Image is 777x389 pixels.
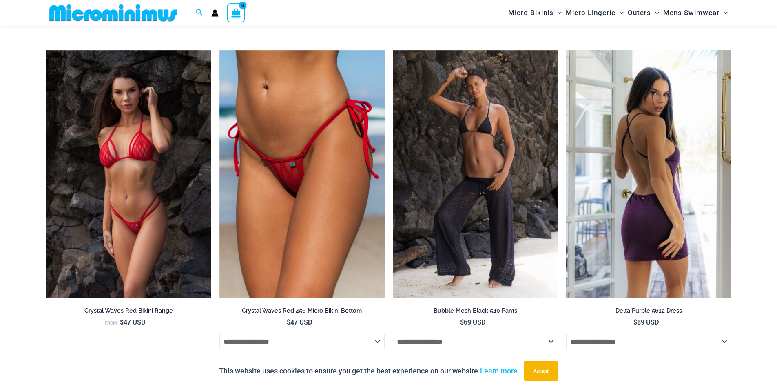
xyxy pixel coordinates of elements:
[663,2,719,23] span: Mens Swimwear
[196,8,203,18] a: Search icon link
[460,318,464,326] span: $
[651,2,659,23] span: Menu Toggle
[287,318,290,326] span: $
[46,50,211,298] img: Crystal Waves 305 Tri Top 4149 Thong 02
[46,50,211,298] a: Crystal Waves 305 Tri Top 4149 Thong 02Crystal Waves 305 Tri Top 4149 Thong 01Crystal Waves 305 T...
[564,2,626,23] a: Micro LingerieMenu ToggleMenu Toggle
[393,50,558,298] a: Bubble Mesh Black 540 Pants 01Bubble Mesh Black 540 Pants 03Bubble Mesh Black 540 Pants 03
[393,50,558,298] img: Bubble Mesh Black 540 Pants 01
[524,361,558,381] button: Accept
[219,50,385,298] a: Crystal Waves 456 Bottom 02Crystal Waves 456 Bottom 01Crystal Waves 456 Bottom 01
[219,307,385,318] a: Crystal Waves Red 456 Micro Bikini Bottom
[661,2,730,23] a: Mens SwimwearMenu ToggleMenu Toggle
[626,2,661,23] a: OutersMenu ToggleMenu Toggle
[633,318,637,326] span: $
[508,2,553,23] span: Micro Bikinis
[120,318,145,326] bdi: 47 USD
[211,9,219,17] a: Account icon link
[287,318,312,326] bdi: 47 USD
[46,4,180,22] img: MM SHOP LOGO FLAT
[46,307,211,318] a: Crystal Waves Red Bikini Range
[219,365,518,377] p: This website uses cookies to ensure you get the best experience on our website.
[628,2,651,23] span: Outers
[506,2,564,23] a: Micro BikinisMenu ToggleMenu Toggle
[505,1,731,24] nav: Site Navigation
[219,50,385,298] img: Crystal Waves 456 Bottom 02
[719,2,728,23] span: Menu Toggle
[566,50,731,298] a: Delta Purple 5612 Dress 01Delta Purple 5612 Dress 03Delta Purple 5612 Dress 03
[219,307,385,315] h2: Crystal Waves Red 456 Micro Bikini Bottom
[120,318,124,326] span: $
[393,307,558,318] a: Bubble Mesh Black 540 Pants
[615,2,624,23] span: Menu Toggle
[105,320,118,326] span: From:
[566,307,731,318] a: Delta Purple 5612 Dress
[227,3,246,22] a: View Shopping Cart, empty
[393,307,558,315] h2: Bubble Mesh Black 540 Pants
[566,50,731,298] img: Delta Purple 5612 Dress 03
[480,367,518,375] a: Learn more
[460,318,485,326] bdi: 69 USD
[566,2,615,23] span: Micro Lingerie
[46,307,211,315] h2: Crystal Waves Red Bikini Range
[633,318,659,326] bdi: 89 USD
[566,307,731,315] h2: Delta Purple 5612 Dress
[553,2,562,23] span: Menu Toggle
